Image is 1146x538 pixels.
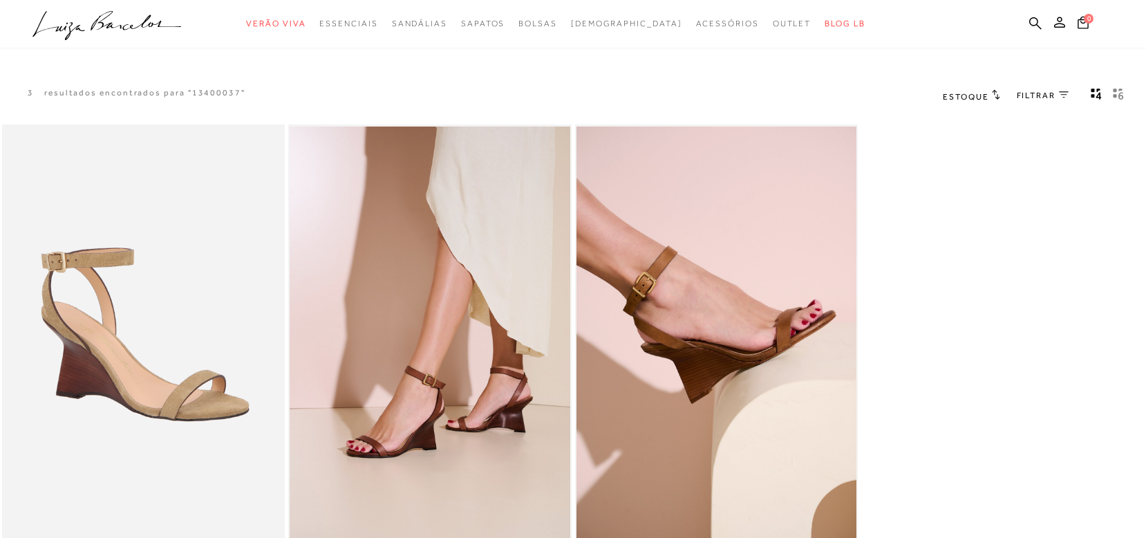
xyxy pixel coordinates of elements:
[461,11,505,37] a: noSubCategoriesText
[1017,90,1055,102] span: FILTRAR
[518,19,557,28] span: Bolsas
[319,19,377,28] span: Essenciais
[825,19,865,28] span: BLOG LB
[392,11,447,37] a: noSubCategoriesText
[773,19,811,28] span: Outlet
[319,11,377,37] a: noSubCategoriesText
[1087,87,1106,105] button: Mostrar 4 produtos por linha
[696,19,759,28] span: Acessórios
[825,11,865,37] a: BLOG LB
[696,11,759,37] a: noSubCategoriesText
[571,11,682,37] a: noSubCategoriesText
[571,19,682,28] span: [DEMOGRAPHIC_DATA]
[44,87,245,99] : resultados encontrados para "13400037"
[246,11,306,37] a: noSubCategoriesText
[246,19,306,28] span: Verão Viva
[461,19,505,28] span: Sapatos
[1109,87,1128,105] button: gridText6Desc
[392,19,447,28] span: Sandálias
[28,87,34,99] p: 3
[1073,15,1093,34] button: 0
[1084,14,1093,24] span: 0
[773,11,811,37] a: noSubCategoriesText
[518,11,557,37] a: noSubCategoriesText
[943,92,988,102] span: Estoque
